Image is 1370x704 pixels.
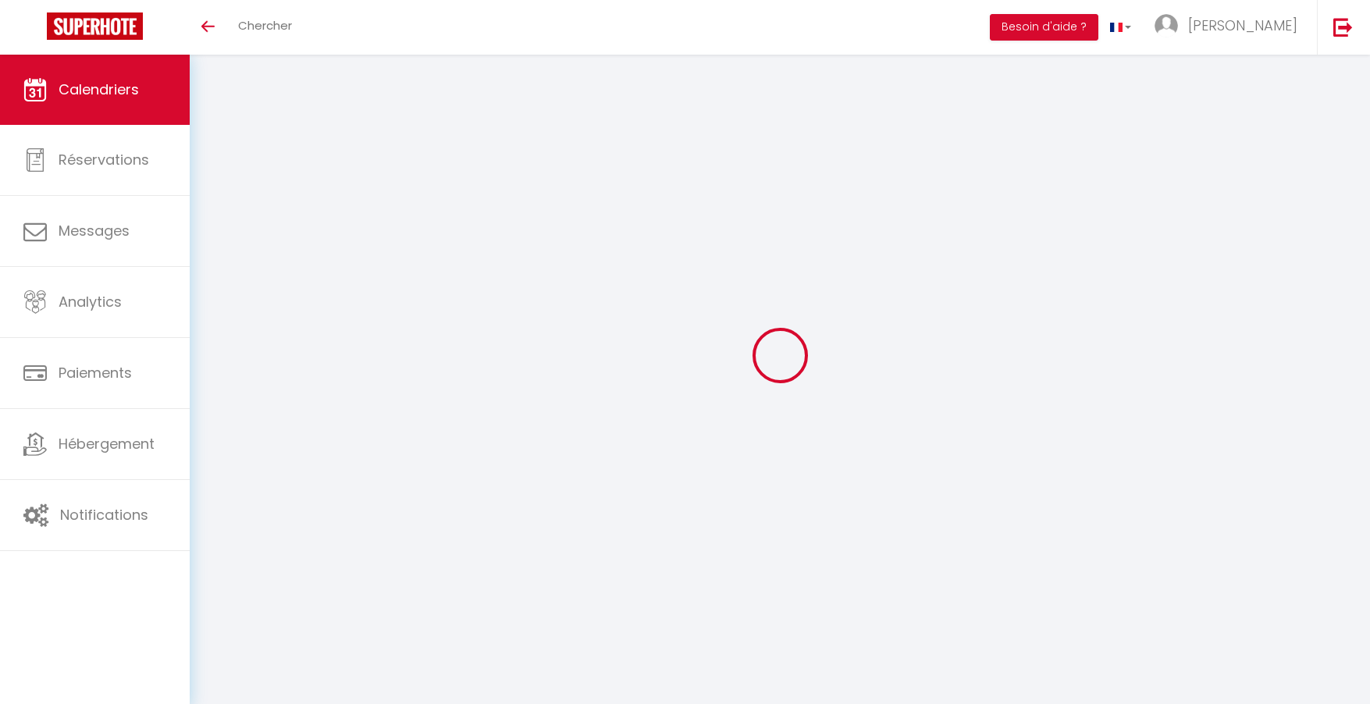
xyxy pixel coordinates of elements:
span: Notifications [60,505,148,524]
span: Messages [59,221,130,240]
button: Besoin d'aide ? [990,14,1098,41]
img: logout [1333,17,1353,37]
span: Analytics [59,292,122,311]
span: Chercher [238,17,292,34]
img: Super Booking [47,12,143,40]
span: [PERSON_NAME] [1188,16,1297,35]
span: Réservations [59,150,149,169]
span: Calendriers [59,80,139,99]
img: ... [1155,14,1178,37]
span: Hébergement [59,434,155,453]
span: Paiements [59,363,132,382]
